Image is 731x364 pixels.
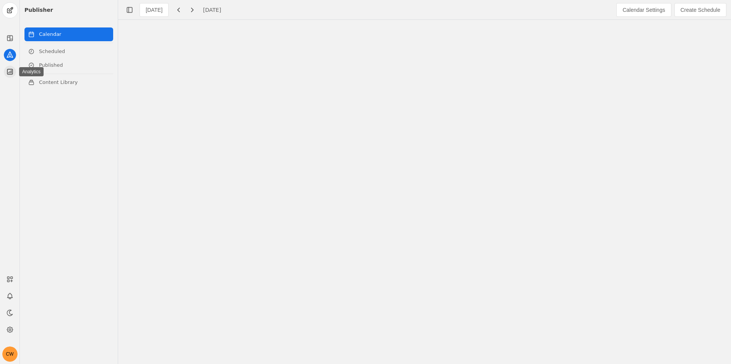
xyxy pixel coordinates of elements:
button: CW [2,346,18,362]
div: [DATE] [203,6,221,14]
button: [DATE] [140,3,169,17]
a: Published [24,58,113,72]
button: Create Schedule [674,3,726,17]
span: Calendar Settings [622,6,665,14]
a: Scheduled [24,45,113,58]
a: Calendar [24,27,113,41]
span: Create Schedule [681,6,720,14]
a: Content Library [24,76,113,89]
button: Calendar Settings [616,3,671,17]
div: [DATE] [146,6,162,14]
div: Analytics [19,67,44,76]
